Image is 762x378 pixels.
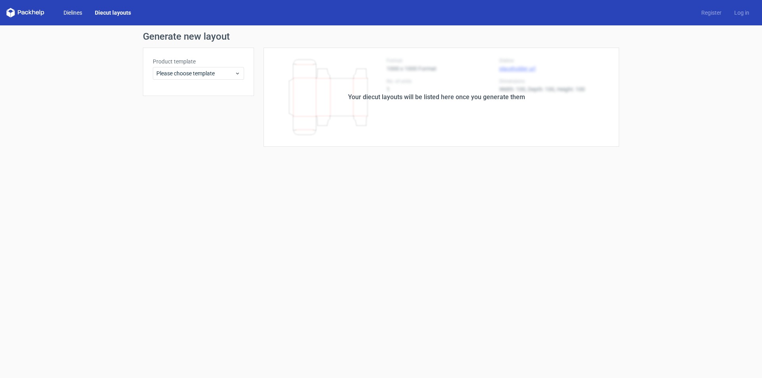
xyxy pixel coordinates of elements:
[156,69,235,77] span: Please choose template
[153,58,244,65] label: Product template
[89,9,137,17] a: Diecut layouts
[695,9,728,17] a: Register
[143,32,619,41] h1: Generate new layout
[348,92,525,102] div: Your diecut layouts will be listed here once you generate them
[57,9,89,17] a: Dielines
[728,9,756,17] a: Log in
